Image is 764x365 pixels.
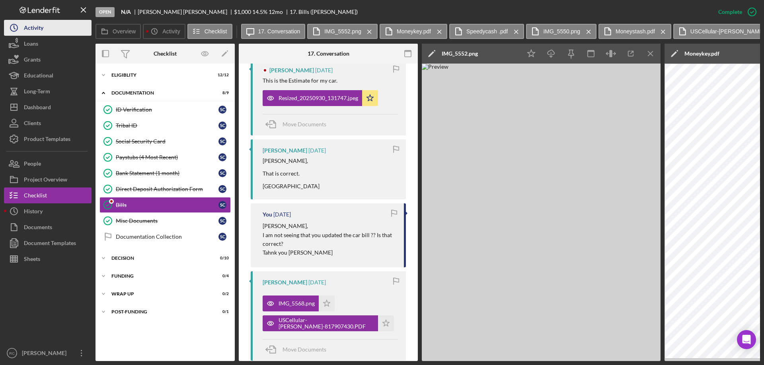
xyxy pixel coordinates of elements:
div: Documentation Collection [116,234,218,240]
button: RC[PERSON_NAME] [4,345,92,361]
label: Overview [113,28,136,35]
div: Documents [24,219,52,237]
label: Moneystash.pdf [616,28,655,35]
button: Dashboard [4,99,92,115]
div: You [263,211,272,218]
label: IMG_5550.png [543,28,580,35]
a: ID VerificationSC [99,102,231,118]
div: Document Templates [24,235,76,253]
div: S C [218,185,226,193]
div: 14.5 % [252,9,267,15]
label: Moneykey.pdf [397,28,431,35]
a: Misc DocumentsSC [99,213,231,229]
div: Resized_20250930_131747.jpeg [279,95,358,101]
div: Documentation [111,91,209,95]
a: Loans [4,36,92,52]
button: Document Templates [4,235,92,251]
div: S C [218,122,226,129]
div: Sheets [24,251,40,269]
div: [PERSON_NAME], That is correct. [GEOGRAPHIC_DATA] [263,158,320,189]
button: Moneykey.pdf [380,24,447,39]
button: Grants [4,52,92,68]
label: IMG_5552.png [324,28,361,35]
div: S C [218,106,226,114]
a: Clients [4,115,92,131]
div: 17. Bills ([PERSON_NAME]) [290,9,358,15]
button: Long-Term [4,83,92,99]
div: Misc Documents [116,218,218,224]
div: Moneykey.pdf [684,50,719,57]
label: Activity [162,28,180,35]
label: 17. Conversation [258,28,300,35]
button: Move Documents [263,114,334,134]
div: Product Templates [24,131,70,149]
div: Eligiblity [111,73,209,77]
button: Activity [143,24,185,39]
div: This is the Estimate for my car. [263,77,337,84]
div: Activity [24,20,43,38]
a: BillsSC [99,197,231,213]
button: Educational [4,68,92,83]
button: Documents [4,219,92,235]
button: History [4,203,92,219]
img: Preview [422,64,661,361]
button: Project Overview [4,172,92,187]
p: [PERSON_NAME], [263,222,396,230]
label: Checklist [205,28,227,35]
div: Dashboard [24,99,51,117]
a: Checklist [4,187,92,203]
button: Resized_20250930_131747.jpeg [263,90,378,106]
div: 0 / 2 [214,292,229,296]
div: IMG_5552.png [442,50,478,57]
div: Complete [718,4,742,20]
div: Wrap up [111,292,209,296]
time: 2025-09-22 19:58 [308,147,326,154]
div: [PERSON_NAME] [20,345,72,363]
a: Bank Statement (1 month)SC [99,165,231,181]
div: People [24,156,41,174]
a: Tribal IDSC [99,118,231,133]
button: People [4,156,92,172]
div: Checklist [154,50,177,57]
div: IMG_5568.png [279,300,315,307]
div: [PERSON_NAME] [269,67,314,73]
div: Checklist [24,187,47,205]
div: 12 mo [269,9,283,15]
a: Sheets [4,251,92,267]
button: Checklist [187,24,232,39]
div: Bank Statement (1 month) [116,170,218,176]
div: S C [218,169,226,177]
button: IMG_5568.png [263,295,335,311]
a: Paystubs (4 Most Recent)SC [99,149,231,165]
div: Bills [116,202,218,208]
button: Moneystash.pdf [598,24,671,39]
p: Tahnk you [PERSON_NAME] [263,248,396,257]
div: [PERSON_NAME] [263,147,307,154]
div: Tribal ID [116,122,218,129]
div: ID Verification [116,106,218,113]
button: Complete [710,4,760,20]
div: Social Security Card [116,138,218,145]
button: Product Templates [4,131,92,147]
div: S C [218,153,226,161]
time: 2025-09-22 19:30 [273,211,291,218]
button: IMG_5550.png [526,24,596,39]
div: S C [218,137,226,145]
div: Funding [111,274,209,278]
div: Grants [24,52,41,70]
div: 17. Conversation [308,50,349,57]
button: Move Documents [263,340,334,359]
span: $1,000 [234,8,251,15]
div: Loans [24,36,38,54]
a: Direct Deposit Authorization FormSC [99,181,231,197]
